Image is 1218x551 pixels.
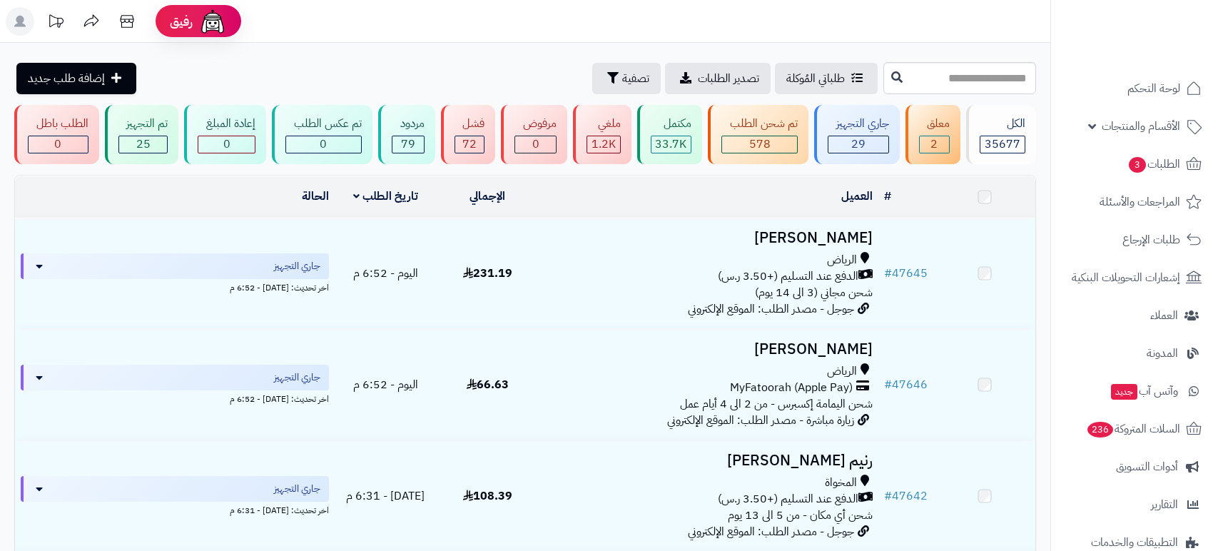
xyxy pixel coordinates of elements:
[467,376,509,393] span: 66.63
[274,370,320,385] span: جاري التجهيز
[274,482,320,496] span: جاري التجهيز
[698,70,759,87] span: تصدير الطلبات
[285,116,362,132] div: تم عكس الطلب
[544,230,873,246] h3: [PERSON_NAME]
[718,491,858,507] span: الدفع عند التسليم (+3.50 ر.س)
[274,259,320,273] span: جاري التجهيز
[651,136,691,153] div: 33737
[119,136,168,153] div: 25
[463,265,512,282] span: 231.19
[786,70,845,87] span: طلباتي المُوكلة
[721,116,798,132] div: تم شحن الطلب
[919,116,950,132] div: معلق
[680,395,873,413] span: شحن اليمامة إكسبرس - من 2 الى 4 أيام عمل
[1110,381,1178,401] span: وآتس آب
[102,105,182,164] a: تم التجهيز 25
[1087,422,1113,438] span: 236
[392,136,424,153] div: 79
[544,453,873,469] h3: رنيم [PERSON_NAME]
[828,136,888,153] div: 29
[455,116,485,132] div: فشل
[1116,457,1178,477] span: أدوات التسويق
[884,265,892,282] span: #
[825,475,857,491] span: المخواة
[21,390,329,405] div: اخر تحديث: [DATE] - 6:52 م
[1150,305,1178,325] span: العملاء
[1060,261,1209,295] a: إشعارات التحويلات البنكية
[665,63,771,94] a: تصدير الطلبات
[634,105,706,164] a: مكتمل 33.7K
[181,105,269,164] a: إعادة المبلغ 0
[985,136,1020,153] span: 35677
[223,136,230,153] span: 0
[353,376,418,393] span: اليوم - 6:52 م
[198,7,227,36] img: ai-face.png
[1060,487,1209,522] a: التقارير
[54,136,61,153] span: 0
[884,487,892,505] span: #
[963,105,1039,164] a: الكل35677
[16,63,136,94] a: إضافة طلب جديد
[470,188,505,205] a: الإجمالي
[655,136,686,153] span: 33.7K
[980,116,1025,132] div: الكل
[1102,116,1180,136] span: الأقسام والمنتجات
[1129,157,1146,173] span: 3
[1127,154,1180,174] span: الطلبات
[718,268,858,285] span: الدفع عند التسليم (+3.50 ر.س)
[269,105,375,164] a: تم عكس الطلب 0
[1111,384,1137,400] span: جديد
[170,13,193,30] span: رفيق
[828,116,889,132] div: جاري التجهيز
[375,105,438,164] a: مردود 79
[730,380,853,396] span: MyFatoorah (Apple Pay)
[1060,71,1209,106] a: لوحة التحكم
[884,487,928,505] a: #47642
[1060,336,1209,370] a: المدونة
[29,136,88,153] div: 0
[1060,223,1209,257] a: طلبات الإرجاع
[21,279,329,294] div: اخر تحديث: [DATE] - 6:52 م
[353,188,418,205] a: تاريخ الطلب
[920,136,950,153] div: 2
[851,136,866,153] span: 29
[353,265,418,282] span: اليوم - 6:52 م
[728,507,873,524] span: شحن أي مكان - من 5 الى 13 يوم
[1072,268,1180,288] span: إشعارات التحويلات البنكية
[401,136,415,153] span: 79
[544,341,873,358] h3: [PERSON_NAME]
[570,105,634,164] a: ملغي 1.2K
[198,136,255,153] div: 0
[587,116,621,132] div: ملغي
[884,188,891,205] a: #
[722,136,797,153] div: 578
[463,487,512,505] span: 108.39
[302,188,329,205] a: الحالة
[841,188,873,205] a: العميل
[514,116,557,132] div: مرفوض
[392,116,425,132] div: مردود
[705,105,811,164] a: تم شحن الطلب 578
[532,136,539,153] span: 0
[688,523,854,540] span: جوجل - مصدر الطلب: الموقع الإلكتروني
[1151,495,1178,515] span: التقارير
[811,105,903,164] a: جاري التجهيز 29
[688,300,854,318] span: جوجل - مصدر الطلب: الموقع الإلكتروني
[884,376,928,393] a: #47646
[1100,192,1180,212] span: المراجعات والأسئلة
[1086,419,1180,439] span: السلات المتروكة
[1147,343,1178,363] span: المدونة
[651,116,692,132] div: مكتمل
[884,265,928,282] a: #47645
[346,487,425,505] span: [DATE] - 6:31 م
[1060,298,1209,333] a: العملاء
[592,136,616,153] span: 1.2K
[749,136,771,153] span: 578
[592,63,661,94] button: تصفية
[320,136,327,153] span: 0
[11,105,102,164] a: الطلب باطل 0
[622,70,649,87] span: تصفية
[462,136,477,153] span: 72
[198,116,255,132] div: إعادة المبلغ
[136,136,151,153] span: 25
